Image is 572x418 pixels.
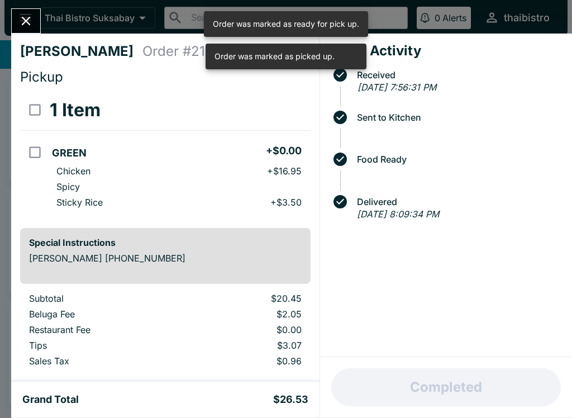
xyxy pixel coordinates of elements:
p: Subtotal [29,293,174,304]
p: Sticky Rice [56,197,103,208]
p: Beluga Fee [29,308,174,320]
span: Pickup [20,69,63,85]
h6: Special Instructions [29,237,302,248]
h4: Order # 213919 [142,43,236,60]
p: + $16.95 [267,165,302,177]
span: Delivered [351,197,563,207]
span: Food Ready [351,154,563,164]
p: $0.96 [192,355,301,367]
p: Tips [29,340,174,351]
p: Chicken [56,165,90,177]
p: $3.07 [192,340,301,351]
h4: [PERSON_NAME] [20,43,142,60]
p: [PERSON_NAME] [PHONE_NUMBER] [29,253,302,264]
table: orders table [20,293,311,371]
button: Close [12,9,40,33]
table: orders table [20,90,311,219]
p: $0.00 [192,324,301,335]
h5: + $0.00 [266,144,302,158]
div: Order was marked as picked up. [214,47,335,66]
h3: 1 Item [50,99,101,121]
em: [DATE] 7:56:31 PM [357,82,436,93]
span: Received [351,70,563,80]
h5: $26.53 [273,393,308,406]
h5: GREEN [52,146,87,160]
p: + $3.50 [270,197,302,208]
div: Order was marked as ready for pick up. [213,15,359,34]
em: [DATE] 8:09:34 PM [357,208,439,220]
p: $2.05 [192,308,301,320]
p: $20.45 [192,293,301,304]
p: Sales Tax [29,355,174,367]
h4: Order Activity [329,42,563,59]
p: Spicy [56,181,80,192]
span: Sent to Kitchen [351,112,563,122]
h5: Grand Total [22,393,79,406]
p: Restaurant Fee [29,324,174,335]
